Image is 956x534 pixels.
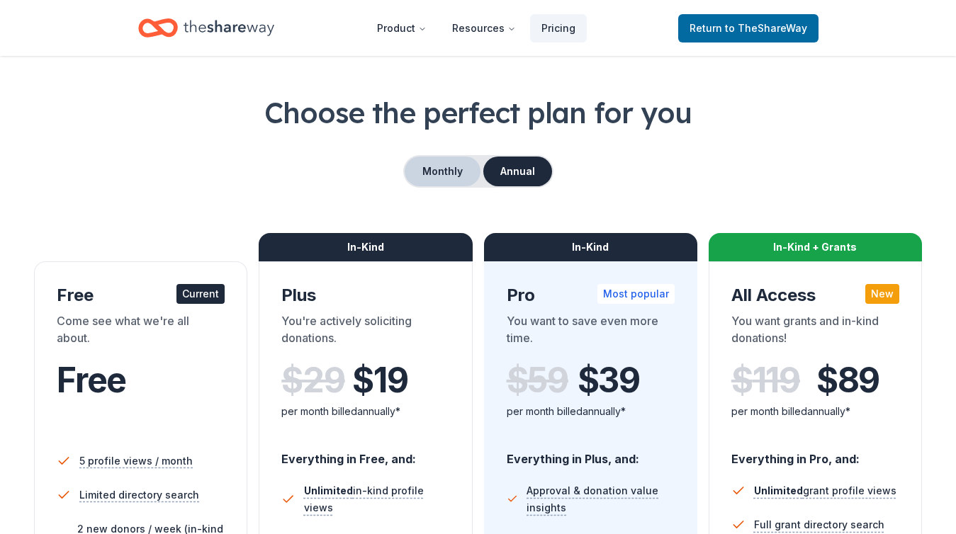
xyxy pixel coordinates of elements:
div: New [865,284,899,304]
a: Home [138,11,274,45]
div: Everything in Pro, and: [731,438,899,468]
div: Plus [281,284,449,307]
span: Unlimited [754,484,803,496]
div: Come see what we're all about. [57,312,225,352]
div: per month billed annually* [731,403,899,420]
div: In-Kind [259,233,472,261]
span: Limited directory search [79,487,199,504]
span: 5 profile views / month [79,453,193,470]
div: Pro [507,284,675,307]
span: Full grant directory search [754,516,884,533]
span: $ 89 [816,360,879,400]
span: Return [690,20,807,37]
span: to TheShareWay [725,22,807,34]
span: grant profile views [754,484,896,496]
div: Everything in Free, and: [281,438,449,468]
nav: Main [366,11,587,45]
div: Current [176,284,225,304]
div: All Access [731,284,899,307]
div: Most popular [597,284,675,304]
span: $ 39 [578,360,640,400]
span: $ 19 [352,360,407,400]
a: Pricing [530,14,587,42]
div: You want to save even more time. [507,312,675,352]
div: You want grants and in-kind donations! [731,312,899,352]
div: You're actively soliciting donations. [281,312,449,352]
div: In-Kind + Grants [709,233,922,261]
span: Free [57,359,126,401]
span: in-kind profile views [304,484,424,513]
span: Unlimited [304,484,353,496]
a: Returnto TheShareWay [678,14,819,42]
div: Free [57,284,225,307]
div: per month billed annually* [507,403,675,420]
div: In-Kind [484,233,697,261]
button: Product [366,14,438,42]
button: Resources [441,14,527,42]
div: Everything in Plus, and: [507,438,675,468]
span: Approval & donation value insights [527,482,674,516]
h1: Choose the perfect plan for you [34,93,922,132]
button: Annual [483,157,552,186]
div: per month billed annually* [281,403,449,420]
button: Monthly [405,157,480,186]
